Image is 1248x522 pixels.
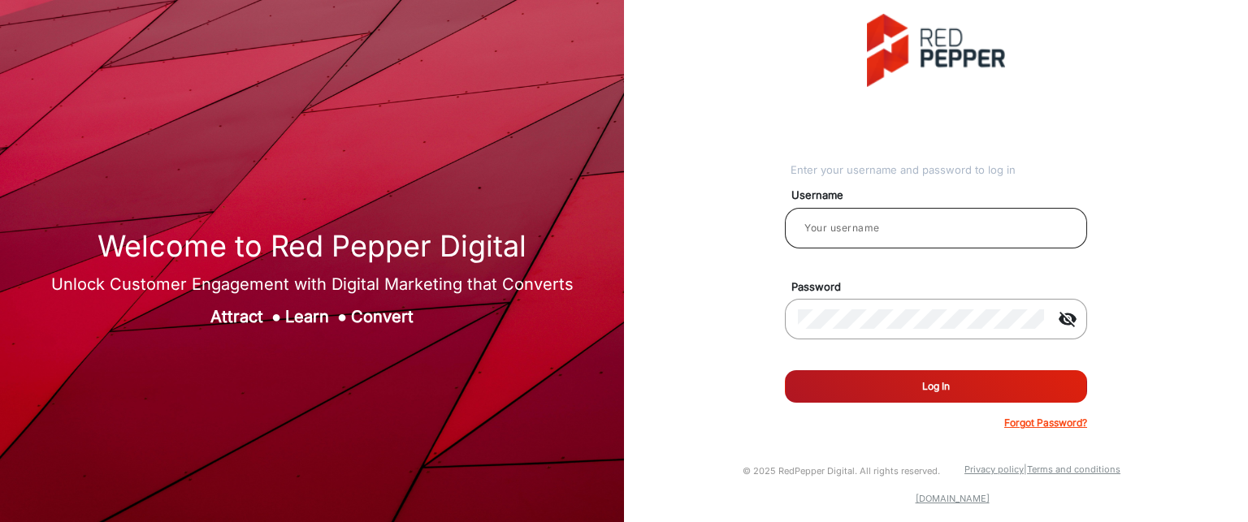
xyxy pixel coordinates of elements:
span: ● [337,307,347,326]
div: Attract Learn Convert [51,304,574,329]
a: Terms and conditions [1027,464,1120,475]
mat-label: Password [779,279,1106,296]
a: [DOMAIN_NAME] [916,493,990,504]
mat-icon: visibility_off [1048,309,1087,329]
mat-label: Username [779,188,1106,204]
span: ● [271,307,281,326]
small: © 2025 RedPepper Digital. All rights reserved. [743,465,940,477]
h1: Welcome to Red Pepper Digital [51,229,574,264]
button: Log In [785,370,1087,403]
p: Forgot Password? [1004,416,1087,430]
input: Your username [798,218,1074,238]
div: Unlock Customer Engagement with Digital Marketing that Converts [51,272,574,296]
a: | [1024,464,1027,475]
div: Enter your username and password to log in [791,162,1087,179]
img: vmg-logo [867,14,1005,87]
a: Privacy policy [964,464,1024,475]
